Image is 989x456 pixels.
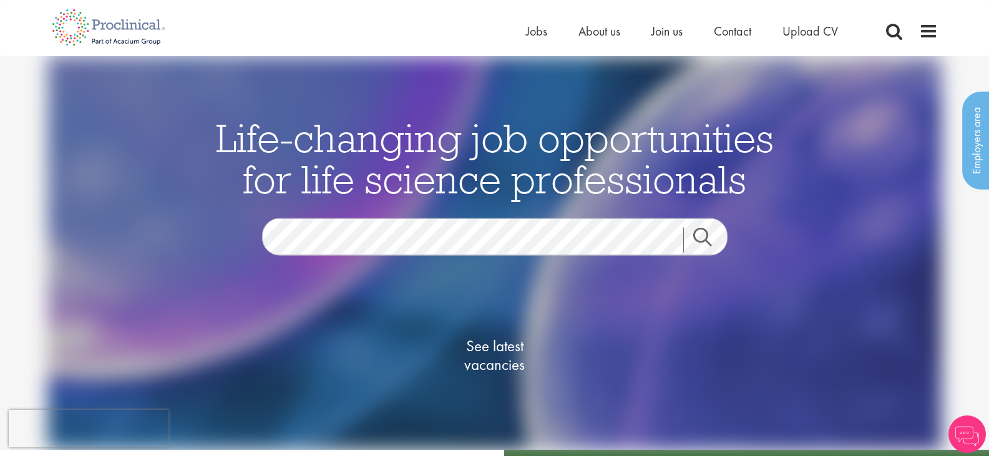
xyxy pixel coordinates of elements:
span: See latest vacancies [432,337,557,374]
iframe: reCAPTCHA [9,410,168,447]
a: Contact [714,23,751,39]
span: Life-changing job opportunities for life science professionals [216,113,774,204]
a: Jobs [526,23,547,39]
img: candidate home [47,56,942,450]
a: Upload CV [782,23,838,39]
img: Chatbot [948,415,986,453]
a: Job search submit button [683,228,737,253]
a: Join us [651,23,683,39]
a: About us [578,23,620,39]
a: See latestvacancies [432,287,557,424]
